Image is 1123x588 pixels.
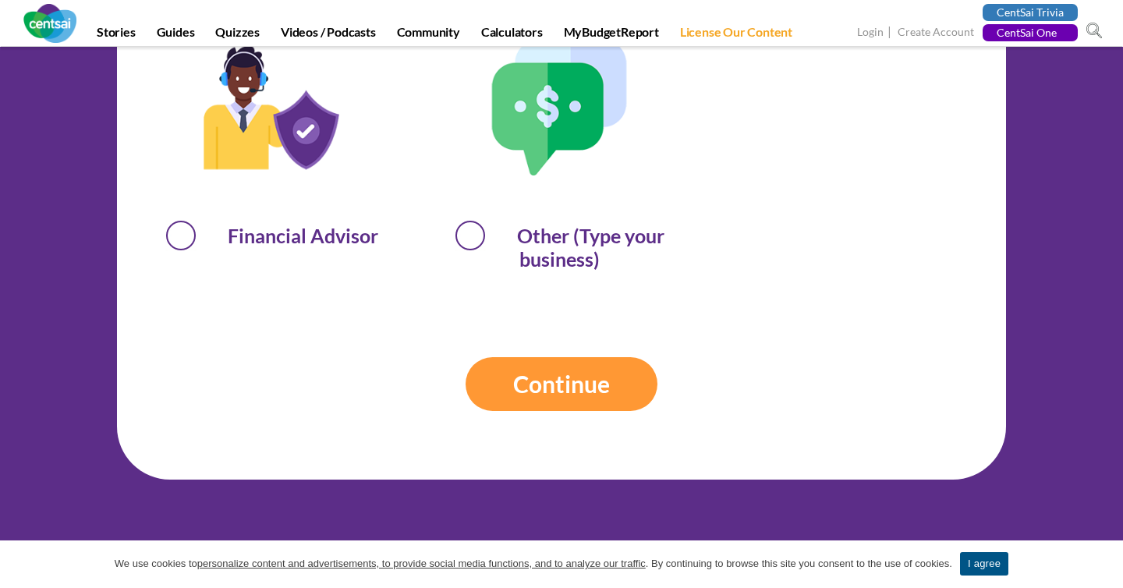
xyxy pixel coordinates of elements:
[137,219,406,247] span: Financial Advisor
[206,24,269,46] a: Quizzes
[466,357,657,411] input: Continue
[271,24,385,46] a: Videos / Podcasts
[472,24,552,46] a: Calculators
[886,23,895,41] span: |
[857,25,884,41] a: Login
[983,4,1078,21] a: CentSai Trivia
[960,552,1008,576] a: I agree
[554,24,668,46] a: MyBudgetReport
[87,24,145,46] a: Stories
[671,24,802,46] a: License Our Content
[1096,556,1111,572] a: I agree
[388,24,469,46] a: Community
[983,24,1078,41] a: CentSai One
[115,556,952,572] span: We use cookies to . By continuing to browse this site you consent to the use of cookies.
[147,24,204,46] a: Guides
[425,219,693,271] span: Other (Type your business)
[197,558,646,569] u: personalize content and advertisements, to provide social media functions, and to analyze our tra...
[23,4,76,43] img: CentSai
[898,25,974,41] a: Create Account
